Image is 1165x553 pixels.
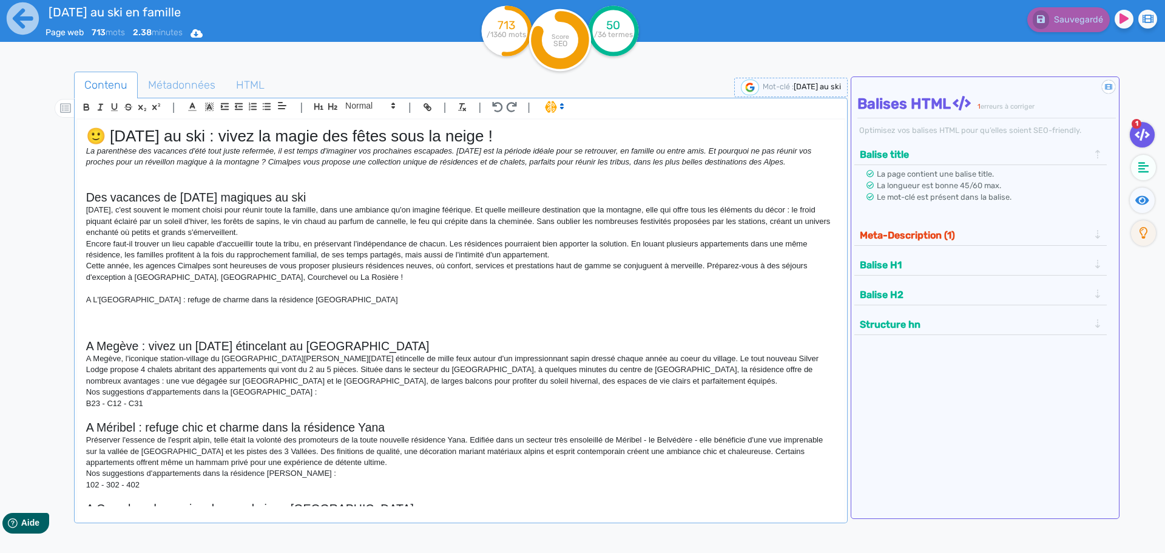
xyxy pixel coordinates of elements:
[856,225,1106,245] div: Meta-Description (1)
[86,127,836,146] h1: 🙂 [DATE] au ski : vivez la magie des fêtes sous la neige !
[86,205,836,238] p: [DATE], c'est souvent le moment choisi pour réunir toute la famille, dans une ambiance qu'on imag...
[86,239,836,261] p: Encore faut-il trouver un lieu capable d'accueillir toute la tribu, en préservant l'indépendance ...
[226,72,275,99] a: HTML
[857,95,1116,113] h4: Balises HTML
[274,98,291,113] span: Aligment
[527,99,530,115] span: |
[856,285,1106,305] div: Balise H2
[763,82,794,91] span: Mot-clé :
[138,72,226,99] a: Métadonnées
[46,2,395,22] input: title
[86,421,836,435] h2: A Méribel : refuge chic et charme dans la résidence Yana
[92,27,106,38] b: 713
[133,27,183,38] span: minutes
[877,192,1011,202] span: Le mot-clé est présent dans la balise.
[539,100,568,114] span: I.Assistant
[92,27,125,38] span: mots
[86,191,836,205] h2: Des vacances de [DATE] magiques au ski
[86,502,836,516] h2: A Courchevel : respirez le grand air au [GEOGRAPHIC_DATA]
[86,387,836,398] p: Nos suggestions d'appartements dans la [GEOGRAPHIC_DATA] :
[1027,7,1110,32] button: Sauvegardé
[856,255,1093,275] button: Balise H1
[856,225,1093,245] button: Meta-Description (1)
[86,435,836,468] p: Préserver l'essence de l'esprit alpin, telle était la volonté des promoteurs de la toute nouvelle...
[226,69,274,101] span: HTML
[300,99,303,115] span: |
[86,294,836,305] p: A L'[GEOGRAPHIC_DATA] : refuge de charme dans la résidence [GEOGRAPHIC_DATA]
[741,80,759,95] img: google-serp-logo.png
[978,103,981,110] span: 1
[172,99,175,115] span: |
[86,339,836,353] h2: A Megève : vivez un [DATE] étincelant au [GEOGRAPHIC_DATA]
[857,124,1116,136] div: Optimisez vos balises HTML pour qu’elles soient SEO-friendly.
[1132,119,1141,129] span: 1
[856,255,1106,275] div: Balise H1
[856,314,1093,334] button: Structure hn
[794,82,841,91] span: [DATE] au ski
[86,260,836,283] p: Cette année, les agences Cimalpes sont heureuses de vous proposer plusieurs résidences neuves, où...
[133,27,152,38] b: 2.38
[552,33,569,41] tspan: Score
[856,314,1106,334] div: Structure hn
[408,99,411,115] span: |
[594,30,633,39] tspan: /36 termes
[856,144,1106,165] div: Balise title
[86,398,836,409] p: B23 - C12 - C31
[487,30,527,39] tspan: /1360 mots
[74,72,138,99] a: Contenu
[877,169,994,178] span: La page contient une balise title.
[444,99,447,115] span: |
[86,146,814,166] em: La parenthèse des vacances d'été tout juste refermée, il est temps d'imaginer vos prochaines esca...
[86,480,836,490] p: 102 - 302 - 402
[86,468,836,479] p: Nos suggestions d'appartements dans la résidence [PERSON_NAME] :
[856,144,1093,165] button: Balise title
[981,103,1035,110] span: erreurs à corriger
[478,99,481,115] span: |
[1054,15,1103,25] span: Sauvegardé
[138,69,225,101] span: Métadonnées
[86,353,836,387] p: A Megève, l'iconique station-village du [GEOGRAPHIC_DATA][PERSON_NAME][DATE] étincelle de mille f...
[856,285,1093,305] button: Balise H2
[553,39,567,48] tspan: SEO
[877,181,1001,190] span: La longueur est bonne 45/60 max.
[498,18,516,32] tspan: 713
[607,18,621,32] tspan: 50
[46,27,84,38] span: Page web
[75,69,137,101] span: Contenu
